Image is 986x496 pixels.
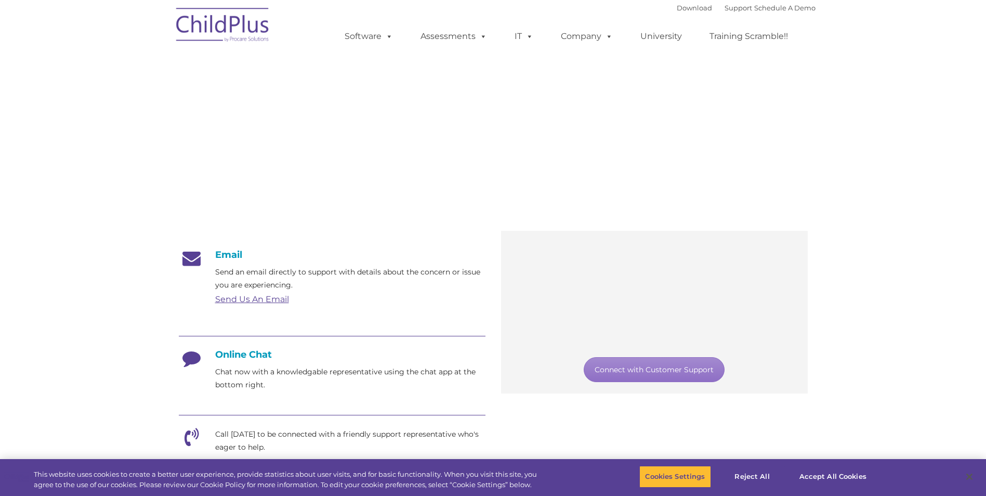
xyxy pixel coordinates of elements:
button: Accept All Cookies [794,466,872,488]
h4: Online Chat [179,349,485,360]
p: Send an email directly to support with details about the concern or issue you are experiencing. [215,266,485,292]
a: Download [677,4,712,12]
a: Schedule A Demo [754,4,816,12]
button: Cookies Settings [639,466,711,488]
p: Chat now with a knowledgable representative using the chat app at the bottom right. [215,366,485,391]
a: Training Scramble!! [699,26,798,47]
p: Call [DATE] to be connected with a friendly support representative who's eager to help. [215,428,485,454]
a: IT [504,26,544,47]
div: This website uses cookies to create a better user experience, provide statistics about user visit... [34,469,542,490]
button: Close [958,465,981,488]
a: Assessments [410,26,497,47]
button: Reject All [720,466,785,488]
a: Send Us An Email [215,294,289,304]
a: Connect with Customer Support [584,357,725,382]
a: Software [334,26,403,47]
img: ChildPlus by Procare Solutions [171,1,275,53]
font: | [677,4,816,12]
a: University [630,26,692,47]
a: Support [725,4,752,12]
a: Company [550,26,623,47]
h4: Email [179,249,485,260]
